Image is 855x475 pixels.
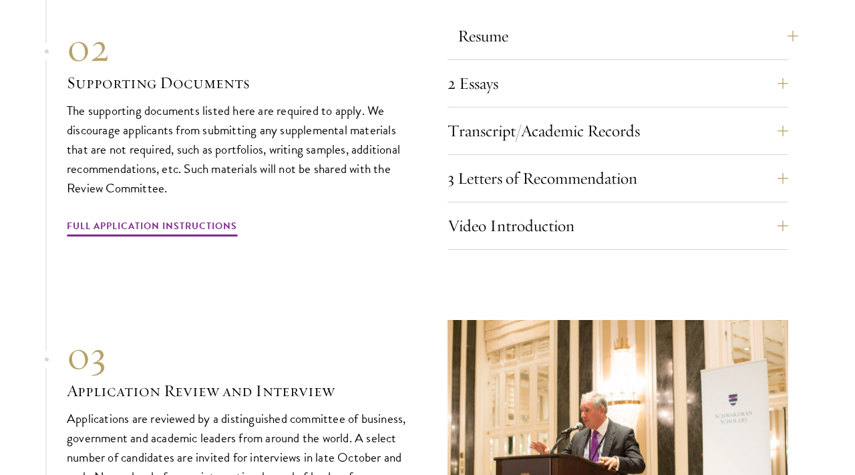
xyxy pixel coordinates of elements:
[458,20,798,52] button: Resume
[67,218,237,239] a: Full Application Instructions
[67,331,407,379] div: 03
[67,71,407,94] h3: Supporting Documents
[67,379,407,402] h3: Application Review and Interview
[67,23,407,71] div: 02
[448,210,788,242] button: Video Introduction
[448,162,788,194] button: 3 Letters of Recommendation
[448,67,788,100] button: 2 Essays
[448,115,788,147] button: Transcript/Academic Records
[67,101,407,198] p: The supporting documents listed here are required to apply. We discourage applicants from submitt...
